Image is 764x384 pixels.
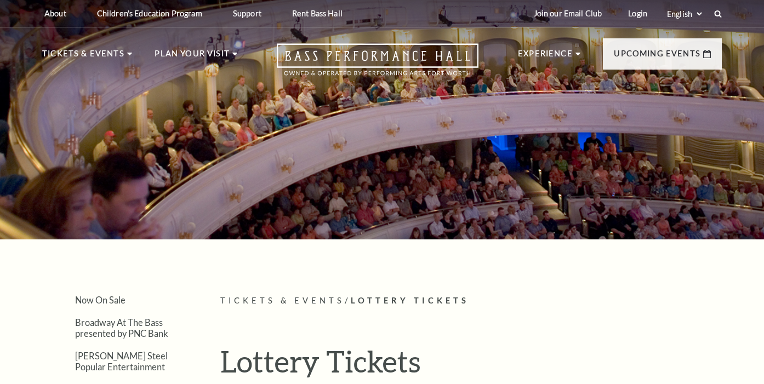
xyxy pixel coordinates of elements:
[97,9,202,18] p: Children's Education Program
[292,9,343,18] p: Rent Bass Hall
[220,296,345,305] span: Tickets & Events
[75,351,168,371] a: [PERSON_NAME] Steel Popular Entertainment
[44,9,66,18] p: About
[75,317,168,338] a: Broadway At The Bass presented by PNC Bank
[75,295,126,305] a: Now On Sale
[42,47,124,67] p: Tickets & Events
[665,9,704,19] select: Select:
[351,296,469,305] span: Lottery Tickets
[220,294,722,308] p: /
[155,47,230,67] p: Plan Your Visit
[614,47,700,67] p: Upcoming Events
[233,9,261,18] p: Support
[518,47,573,67] p: Experience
